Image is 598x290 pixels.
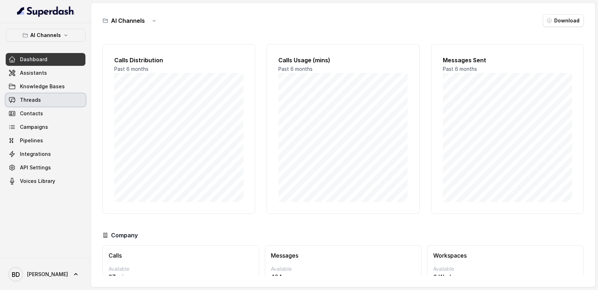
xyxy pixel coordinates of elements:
[6,121,85,133] a: Campaigns
[6,134,85,147] a: Pipelines
[6,107,85,120] a: Contacts
[433,251,578,260] h3: Workspaces
[6,148,85,160] a: Integrations
[20,137,43,144] span: Pipelines
[114,56,243,64] h2: Calls Distribution
[20,123,48,131] span: Campaigns
[20,56,47,63] span: Dashboard
[109,251,253,260] h3: Calls
[6,53,85,66] a: Dashboard
[109,273,253,281] p: 87 mins
[30,31,61,39] p: AI Channels
[6,29,85,42] button: AI Channels
[6,175,85,188] a: Voices Library
[20,164,51,171] span: API Settings
[20,110,43,117] span: Contacts
[20,96,41,104] span: Threads
[6,161,85,174] a: API Settings
[20,151,51,158] span: Integrations
[20,178,55,185] span: Voices Library
[433,273,578,281] p: 0 Workspaces
[111,16,145,25] h3: AI Channels
[6,80,85,93] a: Knowledge Bases
[6,67,85,79] a: Assistants
[433,265,578,273] p: Available
[12,271,20,278] text: BD
[278,56,408,64] h2: Calls Usage (mins)
[27,271,68,278] span: [PERSON_NAME]
[271,273,415,281] p: 494 messages
[20,69,47,77] span: Assistants
[20,83,65,90] span: Knowledge Bases
[278,66,313,72] span: Past 6 months
[6,264,85,284] a: [PERSON_NAME]
[109,265,253,273] p: Available
[443,66,477,72] span: Past 6 months
[17,6,74,17] img: light.svg
[443,56,572,64] h2: Messages Sent
[111,231,138,239] h3: Company
[271,251,415,260] h3: Messages
[114,66,148,72] span: Past 6 months
[271,265,415,273] p: Available
[6,94,85,106] a: Threads
[543,14,584,27] button: Download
